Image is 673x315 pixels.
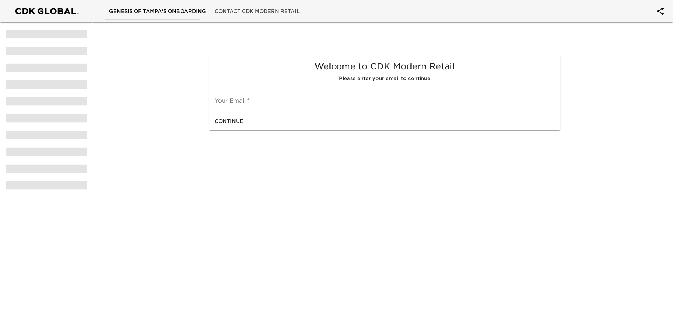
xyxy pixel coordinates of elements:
[215,61,555,72] h5: Welcome to CDK Modern Retail
[212,115,246,128] button: Continue
[652,3,669,20] button: account of current user
[215,75,555,83] h6: Please enter your email to continue
[215,117,243,126] span: Continue
[109,7,206,16] span: Genesis of Tampa's Onboarding
[215,7,300,16] span: Contact CDK Modern Retail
